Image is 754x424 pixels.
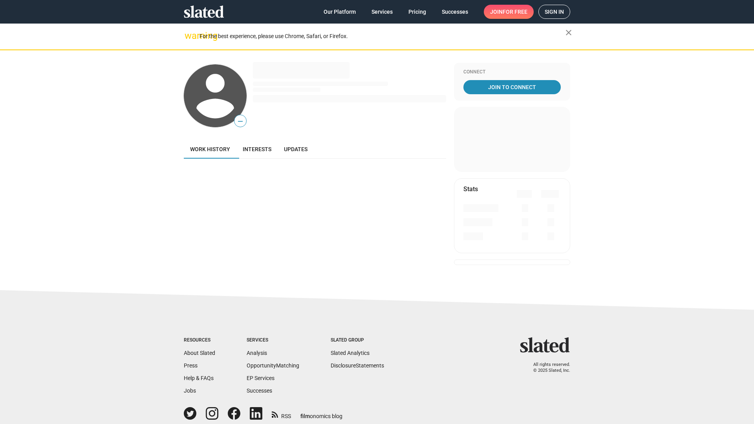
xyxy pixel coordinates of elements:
span: Work history [190,146,230,152]
a: Analysis [247,350,267,356]
a: filmonomics blog [300,406,342,420]
a: Services [365,5,399,19]
span: — [234,116,246,126]
a: Work history [184,140,236,159]
span: film [300,413,310,419]
span: Updates [284,146,307,152]
span: Successes [442,5,468,19]
div: Connect [463,69,561,75]
span: Pricing [408,5,426,19]
a: Slated Analytics [331,350,370,356]
a: Interests [236,140,278,159]
div: Slated Group [331,337,384,344]
mat-icon: close [564,28,573,37]
span: Interests [243,146,271,152]
a: Press [184,362,198,369]
mat-icon: warning [185,31,194,40]
div: Resources [184,337,215,344]
span: Our Platform [324,5,356,19]
a: About Slated [184,350,215,356]
a: Successes [436,5,474,19]
span: for free [503,5,527,19]
span: Join [490,5,527,19]
mat-card-title: Stats [463,185,478,193]
a: Updates [278,140,314,159]
div: Services [247,337,299,344]
a: RSS [272,408,291,420]
a: OpportunityMatching [247,362,299,369]
a: Successes [247,387,272,394]
a: EP Services [247,375,275,381]
a: Our Platform [317,5,362,19]
a: DisclosureStatements [331,362,384,369]
a: Join To Connect [463,80,561,94]
a: Pricing [402,5,432,19]
a: Joinfor free [484,5,534,19]
p: All rights reserved. © 2025 Slated, Inc. [525,362,570,373]
span: Sign in [545,5,564,18]
a: Jobs [184,387,196,394]
span: Services [372,5,393,19]
a: Help & FAQs [184,375,214,381]
div: For the best experience, please use Chrome, Safari, or Firefox. [199,31,565,42]
a: Sign in [538,5,570,19]
span: Join To Connect [465,80,559,94]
